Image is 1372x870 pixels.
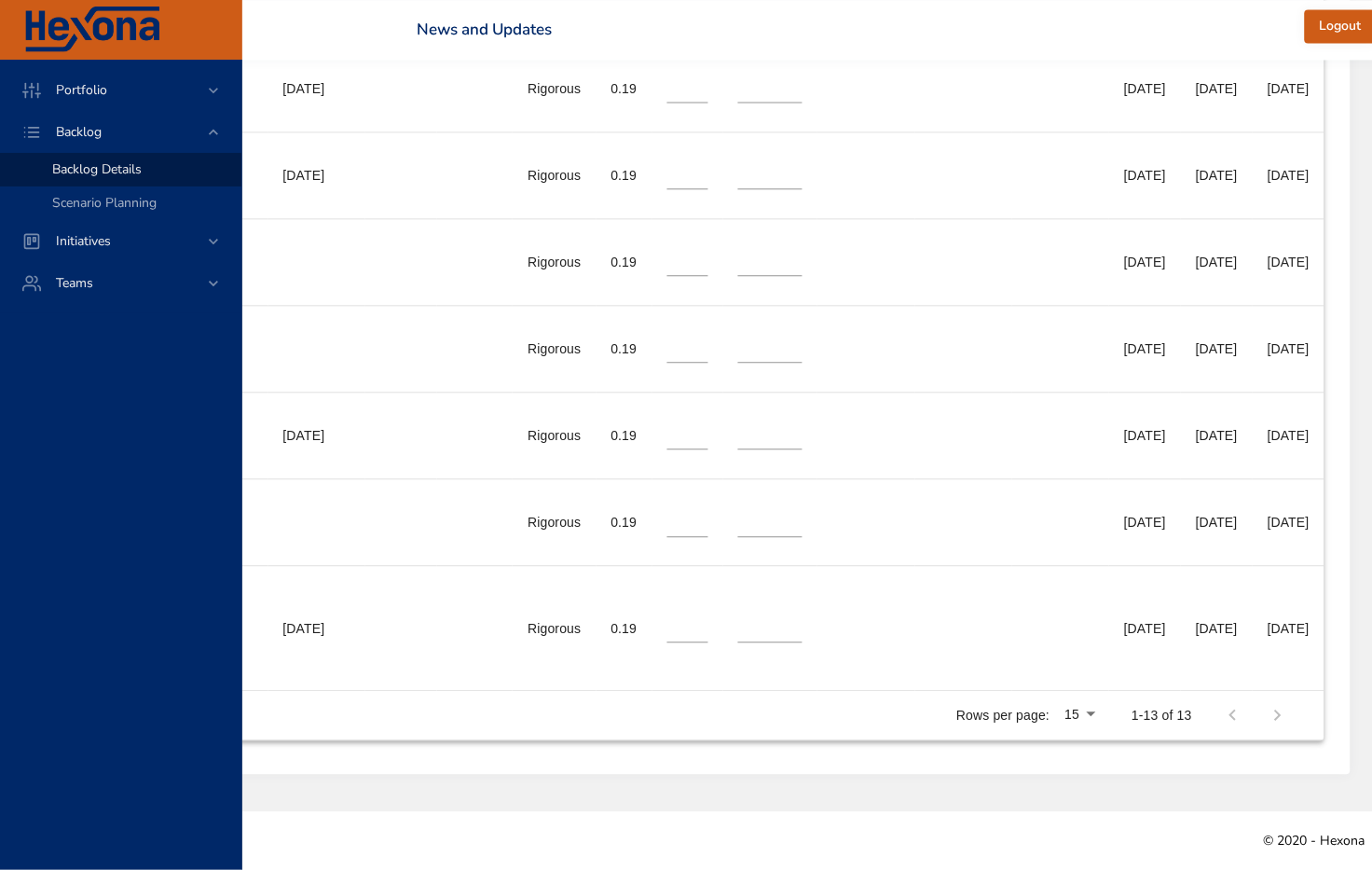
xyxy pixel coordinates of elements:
[1124,339,1166,358] div: [DATE]
[528,79,581,98] div: Rigorous
[1124,79,1166,98] div: [DATE]
[41,123,117,141] span: Backlog
[1124,619,1166,638] div: [DATE]
[41,81,122,99] span: Portfolio
[1268,513,1310,532] div: [DATE]
[41,274,108,292] span: Teams
[611,619,638,638] div: 0.19
[1196,426,1238,445] div: [DATE]
[1196,339,1238,358] div: [DATE]
[528,253,581,271] div: Rigorous
[611,253,638,271] div: 0.19
[956,706,1050,725] p: Rows per page:
[611,166,638,185] div: 0.19
[1320,15,1362,38] span: Logout
[611,426,638,445] div: 0.19
[611,339,638,358] div: 0.19
[1268,166,1310,185] div: [DATE]
[1196,166,1238,185] div: [DATE]
[611,513,638,532] div: 0.19
[528,513,581,532] div: Rigorous
[1124,166,1166,185] div: [DATE]
[1268,253,1310,271] div: [DATE]
[528,339,581,358] div: Rigorous
[1124,253,1166,271] div: [DATE]
[1268,339,1310,358] div: [DATE]
[1132,706,1193,725] p: 1-13 of 13
[283,426,350,445] div: [DATE]
[1196,513,1238,532] div: [DATE]
[1196,253,1238,271] div: [DATE]
[1196,79,1238,98] div: [DATE]
[528,426,581,445] div: Rigorous
[1124,426,1166,445] div: [DATE]
[611,79,638,98] div: 0.19
[41,232,126,250] span: Initiatives
[52,160,142,178] span: Backlog Details
[283,166,350,185] div: [DATE]
[1268,619,1310,638] div: [DATE]
[528,166,581,185] div: Rigorous
[1268,79,1310,98] div: [DATE]
[283,619,350,638] div: [DATE]
[283,79,350,98] div: [DATE]
[22,7,162,53] img: Hexona
[528,619,581,638] div: Rigorous
[1058,701,1103,729] div: 15
[418,19,553,40] a: News and Updates
[52,194,157,212] span: Scenario Planning
[1124,513,1166,532] div: [DATE]
[1264,832,1365,849] span: © 2020 - Hexona
[1268,426,1310,445] div: [DATE]
[1196,619,1238,638] div: [DATE]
